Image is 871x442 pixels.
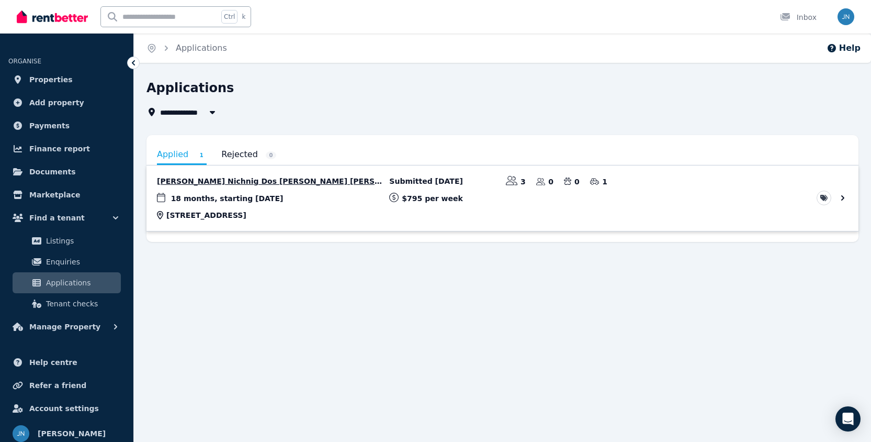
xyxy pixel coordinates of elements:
span: Applications [46,277,117,289]
span: k [242,13,245,21]
span: 1 [196,151,207,159]
span: Ctrl [221,10,237,24]
span: Refer a friend [29,379,86,392]
span: Find a tenant [29,212,85,224]
span: Listings [46,235,117,247]
a: Payments [8,115,125,136]
a: Account settings [8,398,125,419]
a: Listings [13,230,121,251]
button: Help [827,42,861,54]
span: Tenant checks [46,297,117,310]
nav: Breadcrumb [134,34,240,63]
a: Properties [8,69,125,90]
span: Add property [29,96,84,109]
span: Properties [29,73,73,86]
a: Refer a friend [8,375,125,396]
a: Enquiries [13,251,121,272]
span: Manage Property [29,321,100,333]
img: Jason Nissen [838,8,854,25]
a: Tenant checks [13,293,121,314]
img: Jason Nissen [13,425,29,442]
div: Inbox [780,12,817,23]
div: Open Intercom Messenger [835,406,861,432]
button: Find a tenant [8,207,125,228]
a: Applications [176,43,227,53]
span: Finance report [29,142,90,155]
a: Applications [13,272,121,293]
span: Enquiries [46,256,117,268]
a: View application: Rafael Nichnig Dos Santos, Akanksha Akanksha, and Leiluce Guedes [146,165,858,231]
img: RentBetter [17,9,88,25]
a: Finance report [8,138,125,159]
span: Marketplace [29,189,80,201]
span: Account settings [29,402,99,415]
a: Applied [157,146,207,165]
a: Marketplace [8,184,125,205]
span: Documents [29,165,76,178]
span: Help centre [29,356,77,369]
a: Help centre [8,352,125,373]
a: Add property [8,92,125,113]
span: [PERSON_NAME] [38,427,106,440]
span: Payments [29,119,70,132]
a: Documents [8,161,125,182]
span: ORGANISE [8,58,41,65]
h1: Applications [146,80,234,96]
button: Manage Property [8,316,125,337]
span: 0 [266,151,276,159]
a: Rejected [221,146,276,163]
